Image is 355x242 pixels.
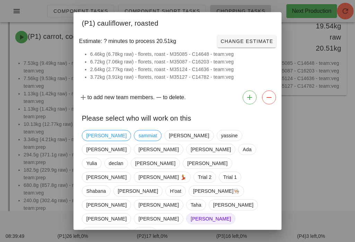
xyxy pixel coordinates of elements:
[220,38,273,44] span: Change Estimate
[90,73,273,81] li: 3.72kg (3.91kg raw) - florets, roast - M35127 - C14782 - team:veg
[90,58,273,66] li: 6.72kg (7.06kg raw) - florets, roast - M35087 - C16203 - team:veg
[86,200,127,210] span: [PERSON_NAME]
[73,12,282,32] div: (P1) cauliflower, roasted
[221,130,238,141] span: yassine
[138,200,179,210] span: [PERSON_NAME]
[223,172,237,182] span: Trial 1
[86,158,97,168] span: Yulia
[138,144,179,155] span: [PERSON_NAME]
[86,227,127,238] span: [PERSON_NAME]
[86,130,127,141] span: [PERSON_NAME]
[170,186,181,196] span: H'oat
[243,144,251,155] span: Ada
[198,172,211,182] span: Trial 2
[73,107,282,127] div: Please select who will work on this
[169,130,209,141] span: [PERSON_NAME]
[86,186,106,196] span: Shabana
[213,200,253,210] span: [PERSON_NAME]
[135,158,175,168] span: [PERSON_NAME]
[86,214,127,224] span: [PERSON_NAME]
[191,144,231,155] span: [PERSON_NAME]
[73,88,282,107] div: to add new team members. to delete.
[79,37,176,45] span: Estimate: ? minutes to process 20.51kg
[191,214,231,224] span: [PERSON_NAME]
[118,186,158,196] span: [PERSON_NAME]
[217,35,276,47] button: Change Estimate
[90,50,273,58] li: 6.46kg (6.78kg raw) - florets, roast - M35085 - C14648 - team:veg
[138,172,186,182] span: [PERSON_NAME] 💃
[86,144,127,155] span: [PERSON_NAME]
[90,66,273,73] li: 2.64kg (2.77kg raw) - florets, roast - M35124 - C14636 - team:veg
[86,172,127,182] span: [PERSON_NAME]
[138,130,157,141] span: sammiat
[193,186,240,196] span: [PERSON_NAME]👨🏼‍🍳
[138,227,152,238] span: Orpah
[187,158,227,168] span: [PERSON_NAME]
[138,214,179,224] span: [PERSON_NAME]
[191,200,201,210] span: Taha
[109,158,123,168] span: declan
